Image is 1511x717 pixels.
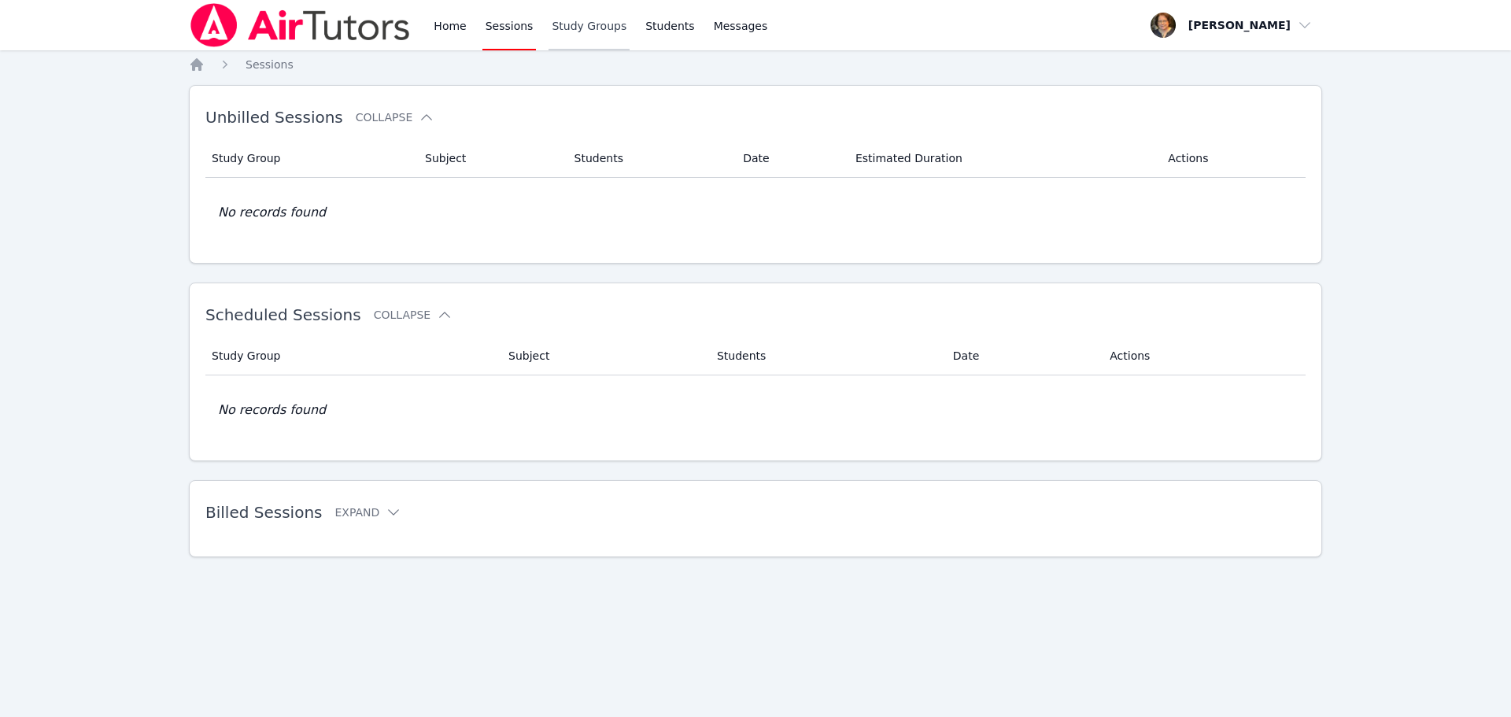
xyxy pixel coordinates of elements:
[707,337,944,375] th: Students
[374,307,453,323] button: Collapse
[846,139,1158,178] th: Estimated Duration
[246,57,294,72] a: Sessions
[733,139,846,178] th: Date
[205,305,361,324] span: Scheduled Sessions
[356,109,434,125] button: Collapse
[334,504,401,520] button: Expand
[205,108,343,127] span: Unbilled Sessions
[189,3,412,47] img: Air Tutors
[205,139,416,178] th: Study Group
[944,337,1100,375] th: Date
[714,18,768,34] span: Messages
[205,375,1306,445] td: No records found
[1158,139,1306,178] th: Actions
[205,178,1306,247] td: No records found
[189,57,1322,72] nav: Breadcrumb
[499,337,707,375] th: Subject
[1100,337,1306,375] th: Actions
[565,139,734,178] th: Students
[246,58,294,71] span: Sessions
[205,503,322,522] span: Billed Sessions
[205,337,499,375] th: Study Group
[416,139,565,178] th: Subject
